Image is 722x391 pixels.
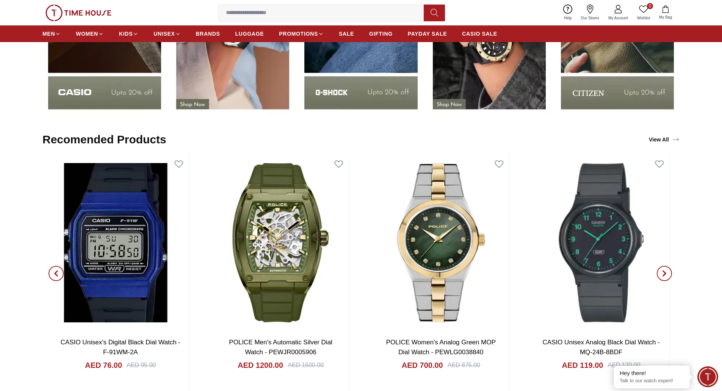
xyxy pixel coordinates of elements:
[462,30,497,38] span: CASIO SALE
[647,134,681,145] a: View All
[533,154,669,332] img: CASIO Unisex Analog Black Dial Watch - MQ-24B-8BDF
[634,15,653,21] span: Wishlist
[386,339,496,356] a: POLICE Women's Analog Green MOP Dial Watch - PEWLG0038840
[542,339,659,356] a: CASIO Unisex Analog Black Dial Watch - MQ-24B-8BDF
[647,3,653,9] span: 0
[45,5,111,21] img: ...
[52,154,188,332] img: CASIO Unisex's Digital Black Dial Watch - F-91WM-2A
[235,27,264,41] a: LUGGAGE
[339,27,354,41] a: SALE
[373,154,509,332] img: POLICE Women's Analog Green MOP Dial Watch - PEWLG0038840
[85,360,122,371] h4: AED 76.00
[196,27,220,41] a: BRANDS
[279,30,318,38] span: PROMOTIONS
[153,27,180,41] a: UNISEX
[408,27,447,41] a: PAYDAY SALE
[402,360,443,371] h4: AED 700.00
[61,339,180,356] a: CASIO Unisex's Digital Black Dial Watch - F-91WM-2A
[559,3,576,22] a: Help
[235,30,264,38] span: LUGGAGE
[76,27,104,41] a: WOMEN
[42,133,166,146] h2: Recomended Products
[288,361,324,370] div: AED 1500.00
[605,15,631,21] span: My Account
[561,15,575,21] span: Help
[576,3,604,22] a: Our Stores
[42,27,61,41] a: MEN
[620,369,684,377] div: Hey there!
[196,30,220,38] span: BRANDS
[448,361,480,370] div: AED 875.00
[238,360,283,371] h4: AED 1200.00
[620,378,684,384] p: Talk to our watch expert!
[655,4,677,22] button: My Bag
[369,27,393,41] a: GIFTING
[339,30,354,38] span: SALE
[127,361,156,370] div: AED 95.00
[633,3,655,22] a: 0Wishlist
[153,30,175,38] span: UNISEX
[578,15,602,21] span: Our Stores
[213,154,349,332] img: POLICE Men's Automatic Silver Dial Watch - PEWJR0005906
[279,27,324,41] a: PROMOTIONS
[408,30,447,38] span: PAYDAY SALE
[656,14,675,20] span: My Bag
[608,361,640,370] div: AED 170.00
[42,30,55,38] span: MEN
[76,30,98,38] span: WOMEN
[562,360,603,371] h4: AED 119.00
[119,30,133,38] span: KIDS
[369,30,393,38] span: GIFTING
[119,27,138,41] a: KIDS
[697,366,718,387] div: Chat Widget
[462,27,497,41] a: CASIO SALE
[229,339,332,356] a: POLICE Men's Automatic Silver Dial Watch - PEWJR0005906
